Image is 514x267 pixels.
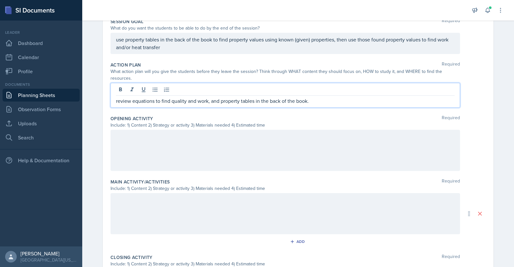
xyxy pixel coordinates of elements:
[3,117,80,130] a: Uploads
[111,254,153,261] label: Closing Activity
[111,18,143,25] label: Session Goal
[116,97,455,105] p: review equations to find quality and work, and property tables in the back of the book.
[3,37,80,49] a: Dashboard
[291,239,305,244] div: Add
[111,68,460,82] div: What action plan will you give the students before they leave the session? Think through WHAT con...
[111,62,141,68] label: Action Plan
[442,18,460,25] span: Required
[288,237,309,246] button: Add
[442,115,460,122] span: Required
[3,65,80,78] a: Profile
[3,30,80,35] div: Leader
[111,122,460,129] div: Include: 1) Content 2) Strategy or activity 3) Materials needed 4) Estimated time
[111,25,460,31] div: What do you want the students to be able to do by the end of the session?
[3,154,80,167] div: Help & Documentation
[442,62,460,68] span: Required
[3,103,80,116] a: Observation Forms
[3,51,80,64] a: Calendar
[3,131,80,144] a: Search
[111,179,170,185] label: Main Activity/Activities
[111,115,153,122] label: Opening Activity
[3,82,80,87] div: Documents
[442,254,460,261] span: Required
[116,36,455,51] p: use property tables in the back of the book to find property values using known (given) propertie...
[3,89,80,102] a: Planning Sheets
[111,185,460,192] div: Include: 1) Content 2) Strategy or activity 3) Materials needed 4) Estimated time
[442,179,460,185] span: Required
[21,257,77,263] div: [GEOGRAPHIC_DATA][US_STATE] in [GEOGRAPHIC_DATA]
[21,250,77,257] div: [PERSON_NAME]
